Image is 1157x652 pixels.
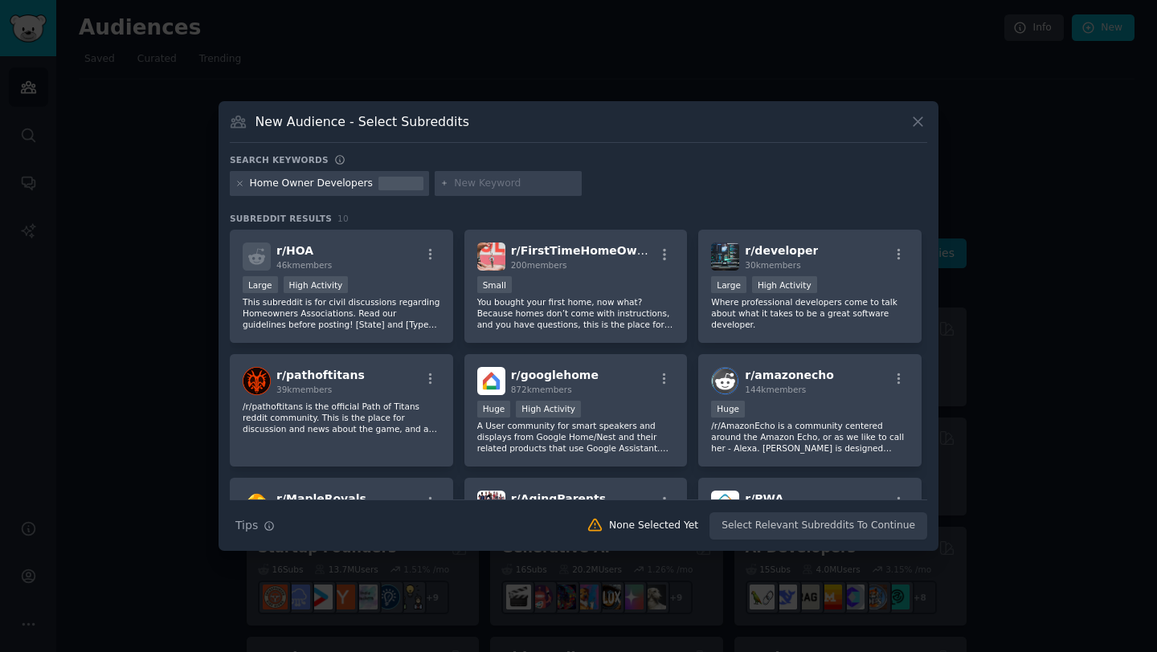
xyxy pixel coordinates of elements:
[511,492,606,505] span: r/ AgingParents
[711,367,739,395] img: amazonecho
[276,385,332,394] span: 39k members
[711,401,745,418] div: Huge
[276,260,332,270] span: 46k members
[745,369,834,381] span: r/ amazonecho
[711,296,909,330] p: Where professional developers come to talk about what it takes to be a great software developer.
[511,369,599,381] span: r/ googlehome
[745,244,818,257] span: r/ developer
[276,244,313,257] span: r/ HOA
[477,367,505,395] img: googlehome
[477,296,675,330] p: You bought your first home, now what? Because homes don’t come with instructions, and you have qu...
[230,154,329,165] h3: Search keywords
[276,492,366,505] span: r/ MapleRoyals
[511,244,658,257] span: r/ FirstTimeHomeOwner
[284,276,349,293] div: High Activity
[711,276,746,293] div: Large
[243,276,278,293] div: Large
[516,401,581,418] div: High Activity
[745,385,806,394] span: 144k members
[243,491,271,519] img: MapleRoyals
[276,369,365,381] span: r/ pathoftitans
[454,177,576,191] input: New Keyword
[752,276,817,293] div: High Activity
[609,519,698,533] div: None Selected Yet
[477,491,505,519] img: AgingParents
[230,213,332,224] span: Subreddit Results
[337,214,349,223] span: 10
[235,517,258,534] span: Tips
[711,491,739,519] img: PWA
[256,113,469,130] h3: New Audience - Select Subreddits
[243,367,271,395] img: pathoftitans
[477,401,511,418] div: Huge
[250,177,373,191] div: Home Owner Developers
[745,260,800,270] span: 30k members
[477,242,505,271] img: FirstTimeHomeOwner
[511,260,567,270] span: 200 members
[711,242,739,271] img: developer
[243,296,440,330] p: This subreddit is for civil discussions regarding Homeowners Associations. Read our guidelines be...
[230,511,280,540] button: Tips
[745,492,783,505] span: r/ PWA
[477,420,675,454] p: A User community for smart speakers and displays from Google Home/Nest and their related products...
[711,420,909,454] p: /r/AmazonEcho is a community centered around the Amazon Echo, or as we like to call her - Alexa. ...
[511,385,572,394] span: 872k members
[243,401,440,434] p: /r/pathoftitans is the official Path of Titans reddit community. This is the place for discussion...
[477,276,512,293] div: Small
